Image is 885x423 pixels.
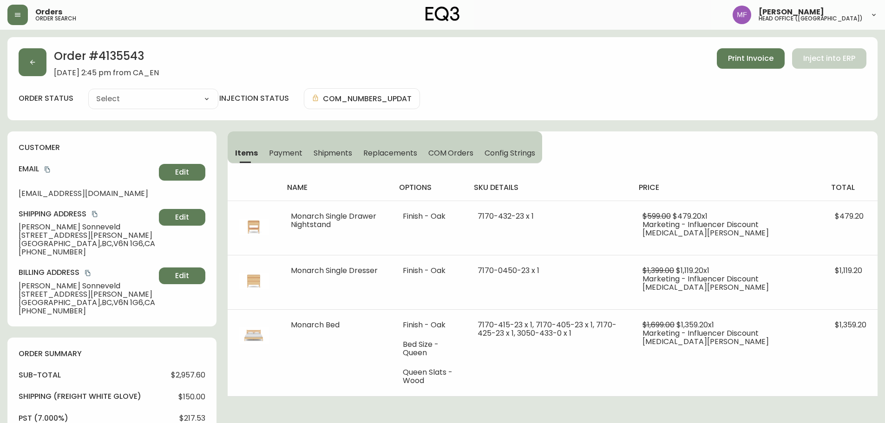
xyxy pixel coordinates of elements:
[642,219,769,238] span: Marketing - Influencer Discount [MEDICAL_DATA][PERSON_NAME]
[639,182,816,193] h4: price
[159,267,205,284] button: Edit
[19,299,155,307] span: [GEOGRAPHIC_DATA] , BC , V6N 1G6 , CA
[403,212,455,221] li: Finish - Oak
[19,143,205,153] h4: customer
[239,267,269,296] img: 7170-450-MC-400-1-cljli3dyg0b3u0186fg73k3ho.jpg
[159,164,205,181] button: Edit
[43,165,52,174] button: copy
[759,16,863,21] h5: head office ([GEOGRAPHIC_DATA])
[287,182,384,193] h4: name
[175,212,189,222] span: Edit
[291,265,378,276] span: Monarch Single Dresser
[90,209,99,219] button: copy
[179,414,205,423] span: $217.53
[717,48,785,69] button: Print Invoice
[19,370,61,380] h4: sub-total
[642,211,671,221] span: $599.00
[19,307,155,315] span: [PHONE_NUMBER]
[485,148,535,158] span: Config Strings
[403,368,455,385] li: Queen Slats - Wood
[178,393,205,401] span: $150.00
[426,7,460,21] img: logo
[54,48,159,69] h2: Order # 4135543
[642,328,769,347] span: Marketing - Influencer Discount [MEDICAL_DATA][PERSON_NAME]
[175,167,189,177] span: Edit
[403,267,455,275] li: Finish - Oak
[478,319,616,338] span: 7170-415-23 x 1, 7170-405-23 x 1, 7170-425-23 x 1, 3050-433-0 x 1
[219,93,289,104] h4: injection status
[239,321,269,351] img: 7170-416-MC-400-1-clfhf51sz02a60142jwfu4s5k.jpg
[19,349,205,359] h4: order summary
[159,209,205,226] button: Edit
[19,209,155,219] h4: Shipping Address
[35,8,62,16] span: Orders
[733,6,751,24] img: 91cf6c4ea787f0dec862db02e33d59b3
[175,271,189,281] span: Edit
[403,321,455,329] li: Finish - Oak
[291,211,376,230] span: Monarch Single Drawer Nightstand
[673,211,708,221] span: $479.20 x 1
[478,211,534,221] span: 7170-432-23 x 1
[19,231,155,240] span: [STREET_ADDRESS][PERSON_NAME]
[19,189,155,198] span: [EMAIL_ADDRESS][DOMAIN_NAME]
[19,267,155,278] h4: Billing Address
[399,182,459,193] h4: options
[835,319,866,330] span: $1,359.20
[19,240,155,248] span: [GEOGRAPHIC_DATA] , BC , V6N 1G6 , CA
[314,148,353,158] span: Shipments
[428,148,474,158] span: COM Orders
[478,265,539,276] span: 7170-0450-23 x 1
[19,223,155,231] span: [PERSON_NAME] Sonneveld
[291,319,340,330] span: Monarch Bed
[19,290,155,299] span: [STREET_ADDRESS][PERSON_NAME]
[19,93,73,104] label: order status
[642,265,674,276] span: $1,399.00
[642,273,769,293] span: Marketing - Influencer Discount [MEDICAL_DATA][PERSON_NAME]
[835,211,864,221] span: $479.20
[19,248,155,256] span: [PHONE_NUMBER]
[474,182,624,193] h4: sku details
[19,391,141,402] h4: Shipping ( Freight White Glove )
[54,69,159,77] span: [DATE] 2:45 pm from CA_EN
[269,148,302,158] span: Payment
[19,164,155,174] h4: Email
[83,268,92,278] button: copy
[19,282,155,290] span: [PERSON_NAME] Sonneveld
[831,182,870,193] h4: total
[363,148,417,158] span: Replacements
[35,16,76,21] h5: order search
[728,53,774,64] span: Print Invoice
[759,8,824,16] span: [PERSON_NAME]
[239,212,269,242] img: 7170-432-MC-400-1-cljgc3zsk016a0186acohsd3t.jpg
[403,340,455,357] li: Bed Size - Queen
[676,319,714,330] span: $1,359.20 x 1
[235,148,258,158] span: Items
[835,265,862,276] span: $1,119.20
[171,371,205,379] span: $2,957.60
[642,319,675,330] span: $1,699.00
[676,265,709,276] span: $1,119.20 x 1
